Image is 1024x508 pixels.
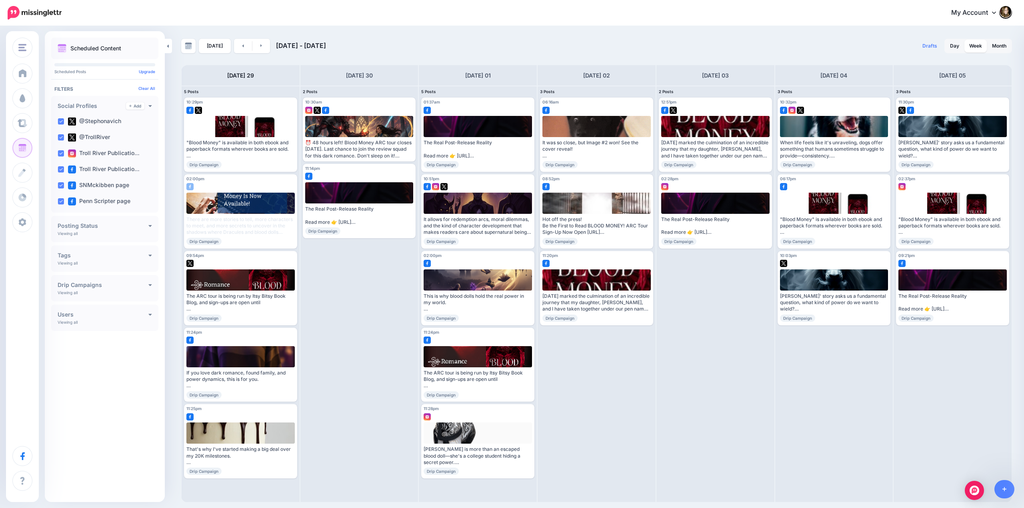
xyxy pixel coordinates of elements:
span: 12:51pm [661,100,676,104]
img: facebook-square.png [424,337,431,344]
h4: Posting Status [58,223,148,229]
span: Drip Campaign [186,391,222,398]
span: 10:32pm [780,100,796,104]
span: 09:54pm [186,253,204,258]
img: twitter-square.png [314,107,321,114]
span: 11:25pm [186,406,202,411]
div: There are more stories to tell, more characters to meet, and more secrets to uncover in the shado... [186,216,295,236]
div: Hot off the press! Be the First to Read BLOOD MONEY! ARC Tour Sign-Up Now Open [URL] #Snmckibben ... [542,216,651,236]
span: 10:51pm [424,176,439,181]
div: That's why I've started making a big deal over my 20K milestones. Read more 👉 [URL] #The19thPrinc... [186,446,295,466]
img: facebook-square.png [186,107,194,114]
div: "Blood Money" is available in both ebook and paperback formats wherever books are sold. Read more... [898,216,1007,236]
img: facebook-square.png [305,173,312,180]
img: facebook-square.png [186,413,194,420]
p: Viewing all [58,290,78,295]
img: instagram-square.png [788,107,796,114]
span: 2 Posts [659,89,674,94]
span: Drip Campaign [186,315,222,322]
div: The ARC tour is being run by Itsy Bitsy Book Blog, and sign-ups are open until Read more 👉 [URL] ... [424,370,532,389]
span: Drip Campaign [424,468,459,475]
img: twitter-square.png [440,183,448,190]
span: 5 Posts [184,89,199,94]
span: 02:00pm [186,176,204,181]
a: Day [945,40,964,52]
label: Penn Scripter page [68,197,130,205]
img: facebook-square.png [424,183,431,190]
span: 5 Posts [421,89,436,94]
img: facebook-square.png [424,260,431,267]
h4: [DATE] 03 [702,71,729,80]
img: twitter-square.png [186,260,194,267]
span: 11:30pm [898,100,914,104]
span: Drip Campaign [898,315,934,322]
span: 01:37am [424,100,440,104]
p: Viewing all [58,320,78,325]
span: Drip Campaign [661,238,696,245]
a: Clear All [138,86,155,91]
img: instagram-square.png [305,107,312,114]
span: 06:16am [542,100,559,104]
span: Drip Campaign [898,161,934,168]
img: instagram-square.png [68,149,76,157]
p: Viewing all [58,231,78,236]
span: Drip Campaign [186,161,222,168]
img: twitter-square.png [797,107,804,114]
span: 09:21pm [898,253,915,258]
span: 02:37pm [898,176,915,181]
h4: [DATE] 02 [583,71,610,80]
img: facebook-square.png [68,165,76,173]
span: Drip Campaign [780,161,815,168]
a: Month [987,40,1011,52]
p: Scheduled Content [70,46,121,51]
a: Add [126,102,144,110]
span: 11:14pm [305,166,320,171]
h4: [DATE] 05 [939,71,966,80]
span: Drip Campaign [780,238,815,245]
span: 2 Posts [303,89,318,94]
span: Drip Campaign [424,315,459,322]
img: facebook-square.png [780,107,787,114]
div: [PERSON_NAME]' story asks us a fundamental question, what kind of power do we want to wield? Read... [780,293,888,313]
a: [DATE] [199,39,231,53]
div: [DATE] marked the culmination of an incredible journey that my daughter, [PERSON_NAME], and I hav... [661,139,770,159]
span: Drip Campaign [661,161,696,168]
div: It was so close, but Image #2 won! See the cover reveal! Read more 👉 [URL] #amwriting #CoverRevea... [542,139,651,159]
img: facebook-square.png [542,107,550,114]
span: [DATE] - [DATE] [276,42,326,50]
h4: [DATE] 04 [820,71,847,80]
img: facebook-square.png [68,181,76,189]
h4: Social Profiles [58,103,126,109]
img: instagram-square.png [424,413,431,420]
label: SNMckibben page [68,181,129,189]
span: 02:28pm [661,176,678,181]
span: Drip Campaign [424,391,459,398]
img: calendar.png [58,44,66,53]
img: twitter-square.png [195,107,202,114]
div: ​The Real Post-Release Reality Read more 👉 [URL] #Snmckibben #adviceforwriters [898,293,1007,313]
img: facebook-square.png [907,107,914,114]
div: If you love dark romance, found family, and power dynamics, this is for you. Read more 👉 [URL] #S... [186,370,295,389]
div: [PERSON_NAME] is more than an escaped blood doll—she's a college student hiding a secret power. R... [424,446,532,466]
span: Drip Campaign [424,238,459,245]
img: twitter-square.png [68,118,76,126]
div: ⏰ 48 hours left! Blood Money ARC tour closes [DATE]. Last chance to join the review squad for thi... [305,139,414,159]
span: 10:30am [305,100,322,104]
span: 11:20pm [542,253,558,258]
div: Open Intercom Messenger [965,481,984,500]
span: Drip Campaign [424,161,459,168]
span: 3 Posts [896,89,911,94]
img: facebook-square.png [542,260,550,267]
h4: [DATE] 30 [346,71,373,80]
label: @Stephonavich [68,118,121,126]
span: Drip Campaign [542,161,578,168]
p: Viewing all [58,261,78,265]
span: 11:24pm [424,330,439,335]
img: instagram-square.png [661,183,668,190]
div: ​The Real Post-Release Reality Read more 👉 [URL] #Snmckibben #adviceforwriters [305,206,414,225]
a: My Account [943,3,1012,23]
span: Drafts [922,44,937,48]
img: twitter-square.png [780,260,787,267]
img: facebook-square.png [186,337,194,344]
div: The ARC tour is being run by Itsy Bitsy Book Blog, and sign-ups are open until Read more 👉 [URL] ... [186,293,295,313]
